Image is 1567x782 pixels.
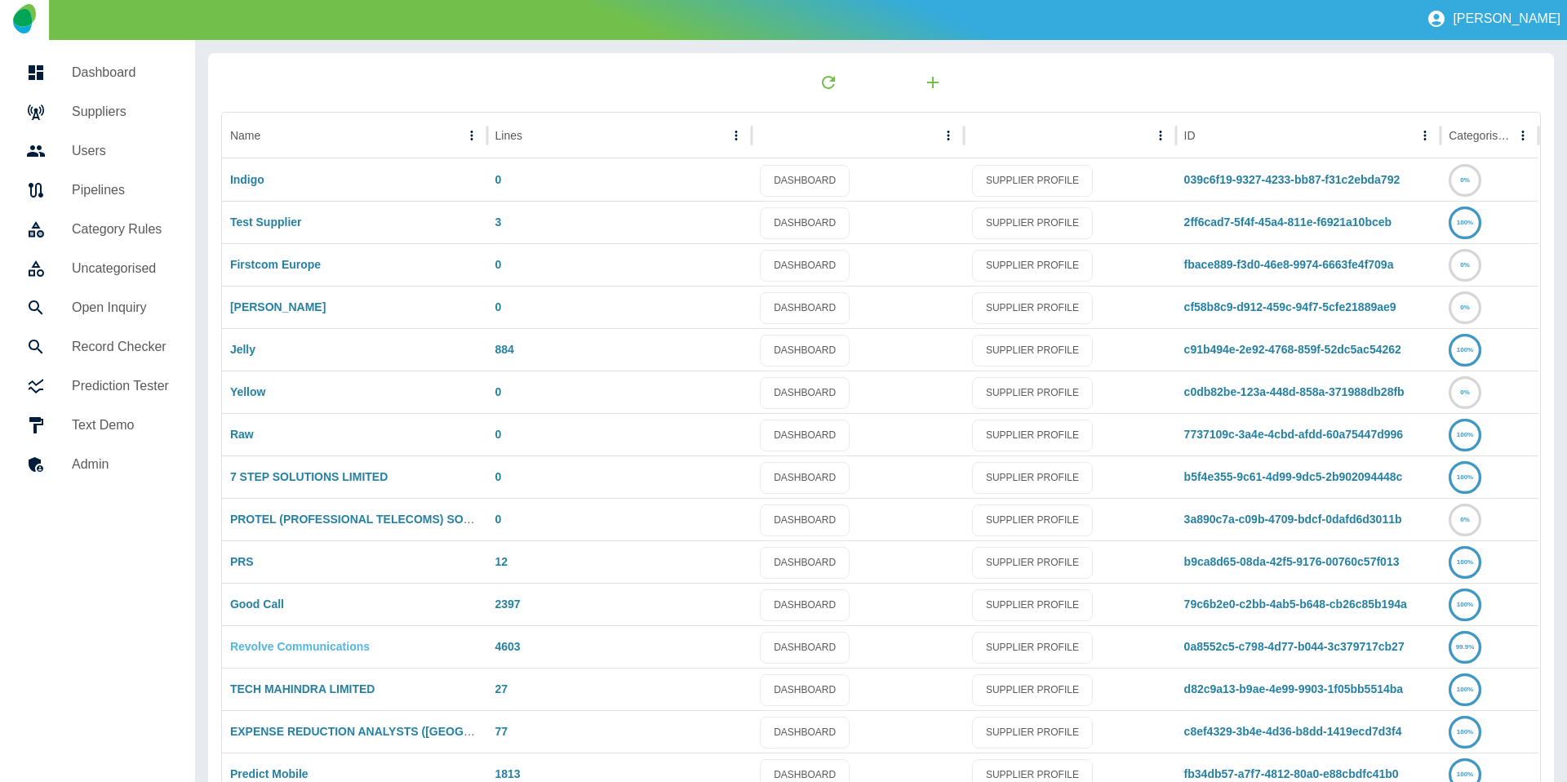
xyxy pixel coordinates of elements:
a: Indigo [230,173,264,186]
a: [PERSON_NAME] [230,300,326,313]
h5: Record Checker [72,337,169,357]
a: SUPPLIER PROFILE [972,335,1093,367]
a: SUPPLIER PROFILE [972,632,1093,664]
h5: Users [72,141,169,161]
a: fbace889-f3d0-46e8-9974-6663fe4f709a [1184,258,1394,271]
a: Test Supplier [230,215,302,229]
a: 0% [1449,258,1481,271]
a: 0% [1449,385,1481,398]
text: 0% [1460,516,1470,523]
a: 0 [495,173,502,186]
text: 100% [1457,728,1473,735]
a: 27 [495,682,508,695]
h5: Admin [72,455,169,474]
div: Name [230,129,260,142]
a: 0 [495,258,502,271]
button: Name column menu [460,124,483,147]
a: 100% [1449,555,1481,568]
a: 77 [495,725,508,738]
a: Revolve Communications [230,640,370,653]
a: SUPPLIER PROFILE [972,377,1093,409]
a: Prediction Tester [13,367,182,406]
a: 99.9% [1449,640,1481,653]
a: 100% [1449,470,1481,483]
div: ID [1184,129,1196,142]
text: 100% [1457,771,1473,778]
a: 100% [1449,682,1481,695]
a: 0% [1449,300,1481,313]
h5: Prediction Tester [72,376,169,396]
a: SUPPLIER PROFILE [972,504,1093,536]
a: 2397 [495,598,521,611]
a: Category Rules [13,210,182,249]
button: column menu [1149,124,1172,147]
a: 100% [1449,767,1481,780]
a: Predict Mobile [230,767,309,780]
button: ID column menu [1414,124,1436,147]
a: 0a8552c5-c798-4d77-b044-3c379717cb27 [1184,640,1405,653]
a: 100% [1449,428,1481,441]
div: Lines [495,129,522,142]
a: 4603 [495,640,521,653]
a: SUPPLIER PROFILE [972,462,1093,494]
a: DASHBOARD [760,250,850,282]
a: Record Checker [13,327,182,367]
button: Lines column menu [725,124,748,147]
a: 79c6b2e0-c2bb-4ab5-b648-cb26c85b194a [1184,598,1407,611]
h5: Text Demo [72,415,169,435]
h5: Pipelines [72,180,169,200]
a: 100% [1449,598,1481,611]
a: 100% [1449,343,1481,356]
a: 0 [495,385,502,398]
a: Dashboard [13,53,182,92]
a: DASHBOARD [760,165,850,197]
a: c0db82be-123a-448d-858a-371988db28fb [1184,385,1405,398]
a: EXPENSE REDUCTION ANALYSTS ([GEOGRAPHIC_DATA]) LIMITED [230,725,600,738]
button: [PERSON_NAME] [1420,2,1567,35]
a: SUPPLIER PROFILE [972,717,1093,749]
a: DASHBOARD [760,207,850,239]
a: 0 [495,300,502,313]
a: DASHBOARD [760,717,850,749]
a: Yellow [230,385,266,398]
a: 100% [1449,725,1481,738]
a: DASHBOARD [760,632,850,664]
a: DASHBOARD [760,292,850,324]
a: Suppliers [13,92,182,131]
a: SUPPLIER PROFILE [972,250,1093,282]
text: 0% [1460,389,1470,396]
a: Raw [230,428,254,441]
h5: Suppliers [72,102,169,122]
a: SUPPLIER PROFILE [972,674,1093,706]
a: DASHBOARD [760,589,850,621]
a: PRS [230,555,254,568]
button: column menu [937,124,960,147]
a: Jelly [230,343,255,356]
text: 0% [1460,176,1470,184]
a: SUPPLIER PROFILE [972,207,1093,239]
div: Categorised [1449,129,1510,142]
a: 7737109c-3a4e-4cbd-afdd-60a75447d996 [1184,428,1404,441]
a: SUPPLIER PROFILE [972,165,1093,197]
text: 99.9% [1456,643,1475,651]
a: 12 [495,555,508,568]
a: 3 [495,215,502,229]
a: SUPPLIER PROFILE [972,589,1093,621]
h5: Dashboard [72,63,169,82]
a: 0% [1449,513,1481,526]
text: 100% [1457,558,1473,566]
h5: Uncategorised [72,259,169,278]
a: DASHBOARD [760,377,850,409]
a: fb34db57-a7f7-4812-80a0-e88cbdfc41b0 [1184,767,1399,780]
a: b5f4e355-9c61-4d99-9dc5-2b902094448c [1184,470,1403,483]
a: 0 [495,513,502,526]
h5: Open Inquiry [72,298,169,318]
a: b9ca8d65-08da-42f5-9176-00760c57f013 [1184,555,1400,568]
a: DASHBOARD [760,547,850,579]
a: DASHBOARD [760,335,850,367]
a: c91b494e-2e92-4768-859f-52dc5ac54262 [1184,343,1401,356]
h5: Category Rules [72,220,169,239]
a: 0 [495,470,502,483]
a: DASHBOARD [760,674,850,706]
a: 7 STEP SOLUTIONS LIMITED [230,470,388,483]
